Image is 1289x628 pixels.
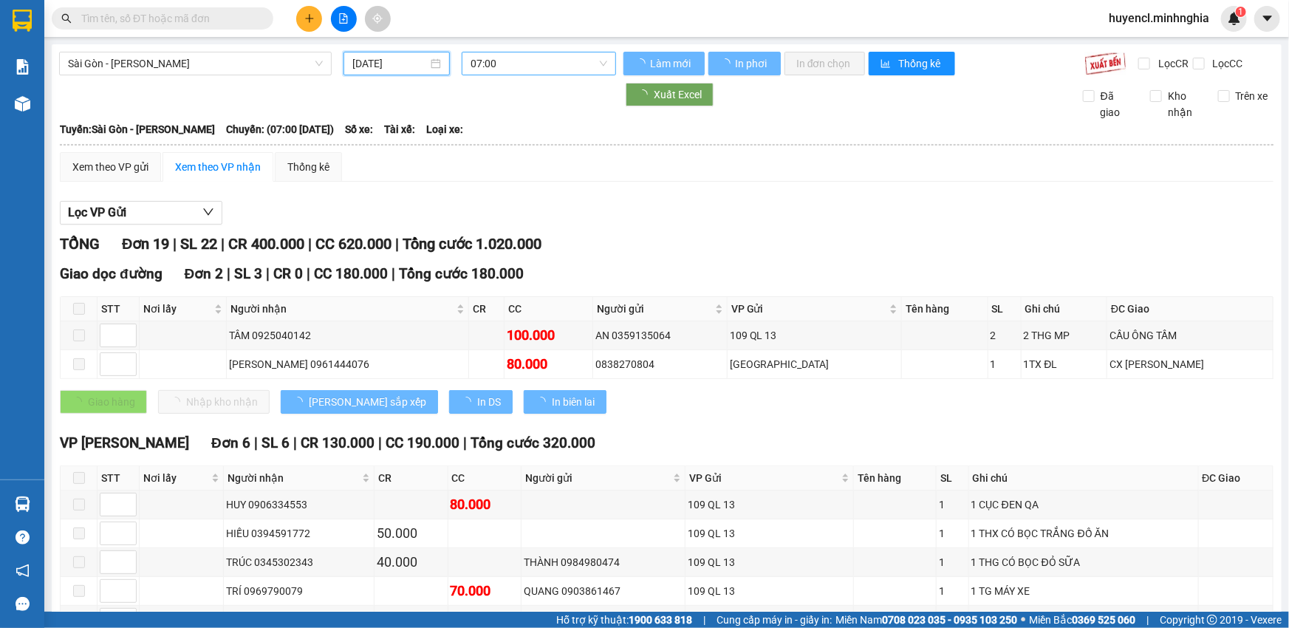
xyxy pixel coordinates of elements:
[1207,55,1245,72] span: Lọc CC
[469,297,505,321] th: CR
[939,554,965,570] div: 1
[228,470,359,486] span: Người nhận
[524,554,683,570] div: THÀNH 0984980474
[331,6,357,32] button: file-add
[185,265,224,282] span: Đơn 2
[392,265,395,282] span: |
[448,466,522,491] th: CC
[654,86,702,103] span: Xuất Excel
[969,466,1199,491] th: Ghi chú
[730,356,899,372] div: [GEOGRAPHIC_DATA]
[971,554,1196,570] div: 1 THG CÓ BỌC ĐỎ SỮA
[352,55,428,72] input: 13/10/2025
[1084,52,1126,75] img: 9k=
[971,583,1196,599] div: 1 TG MÁY XE
[1207,615,1217,625] span: copyright
[60,235,100,253] span: TỔNG
[688,583,851,599] div: 109 QL 13
[60,390,147,414] button: Giao hàng
[261,434,290,451] span: SL 6
[61,13,72,24] span: search
[784,52,865,75] button: In đơn chọn
[471,434,595,451] span: Tổng cước 320.000
[293,434,297,451] span: |
[228,235,304,253] span: CR 400.000
[988,297,1022,321] th: SL
[623,52,705,75] button: Làm mới
[293,397,309,407] span: loading
[16,564,30,578] span: notification
[991,327,1019,344] div: 2
[375,466,448,491] th: CR
[1236,7,1246,17] sup: 1
[143,470,208,486] span: Nơi lấy
[991,356,1019,372] div: 1
[637,89,654,100] span: loading
[143,301,211,317] span: Nơi lấy
[98,297,140,321] th: STT
[717,612,832,628] span: Cung cấp máy in - giấy in:
[939,583,965,599] div: 1
[158,390,270,414] button: Nhập kho nhận
[1097,9,1221,27] span: huyencl.minhnghia
[386,434,459,451] span: CC 190.000
[477,394,501,410] span: In DS
[524,583,683,599] div: QUANG 0903861467
[899,55,943,72] span: Thống kê
[1095,88,1139,120] span: Đã giao
[221,235,225,253] span: |
[835,612,1017,628] span: Miền Nam
[309,394,426,410] span: [PERSON_NAME] sắp xếp
[180,235,217,253] span: SL 22
[234,265,262,282] span: SL 3
[226,554,372,570] div: TRÚC 0345302343
[1199,466,1273,491] th: ĐC Giao
[1228,12,1241,25] img: icon-new-feature
[971,496,1196,513] div: 1 CỤC ĐEN QA
[1107,321,1273,350] td: CẦU ÔNG TẦM
[173,235,177,253] span: |
[1024,356,1105,372] div: 1TX ĐL
[338,13,349,24] span: file-add
[1230,88,1274,104] span: Trên xe
[307,265,310,282] span: |
[854,466,937,491] th: Tên hàng
[399,265,524,282] span: Tổng cước 180.000
[377,523,445,544] div: 50.000
[937,466,968,491] th: SL
[395,235,399,253] span: |
[735,55,769,72] span: In phơi
[98,466,140,491] th: STT
[68,203,126,222] span: Lọc VP Gửi
[13,10,32,32] img: logo-vxr
[81,10,256,27] input: Tìm tên, số ĐT hoặc mã đơn
[939,525,965,542] div: 1
[650,55,693,72] span: Làm mới
[301,434,375,451] span: CR 130.000
[688,554,851,570] div: 109 QL 13
[1022,297,1108,321] th: Ghi chú
[226,583,372,599] div: TRÍ 0969790079
[1021,617,1025,623] span: ⚪️
[1261,12,1274,25] span: caret-down
[60,434,189,451] span: VP [PERSON_NAME]
[254,434,258,451] span: |
[689,470,838,486] span: VP Gửi
[68,52,323,75] span: Sài Gòn - Phan Rí
[1254,6,1280,32] button: caret-down
[1107,297,1273,321] th: ĐC Giao
[685,519,854,548] td: 109 QL 13
[1238,7,1243,17] span: 1
[869,52,955,75] button: bar-chartThống kê
[720,58,733,69] span: loading
[226,525,372,542] div: HIẾU 0394591772
[226,496,372,513] div: HUY 0906334553
[451,581,519,601] div: 70.000
[365,6,391,32] button: aim
[881,58,893,70] span: bar-chart
[626,83,714,106] button: Xuất Excel
[60,265,163,282] span: Giao dọc đường
[703,612,705,628] span: |
[685,577,854,606] td: 109 QL 13
[731,301,886,317] span: VP Gửi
